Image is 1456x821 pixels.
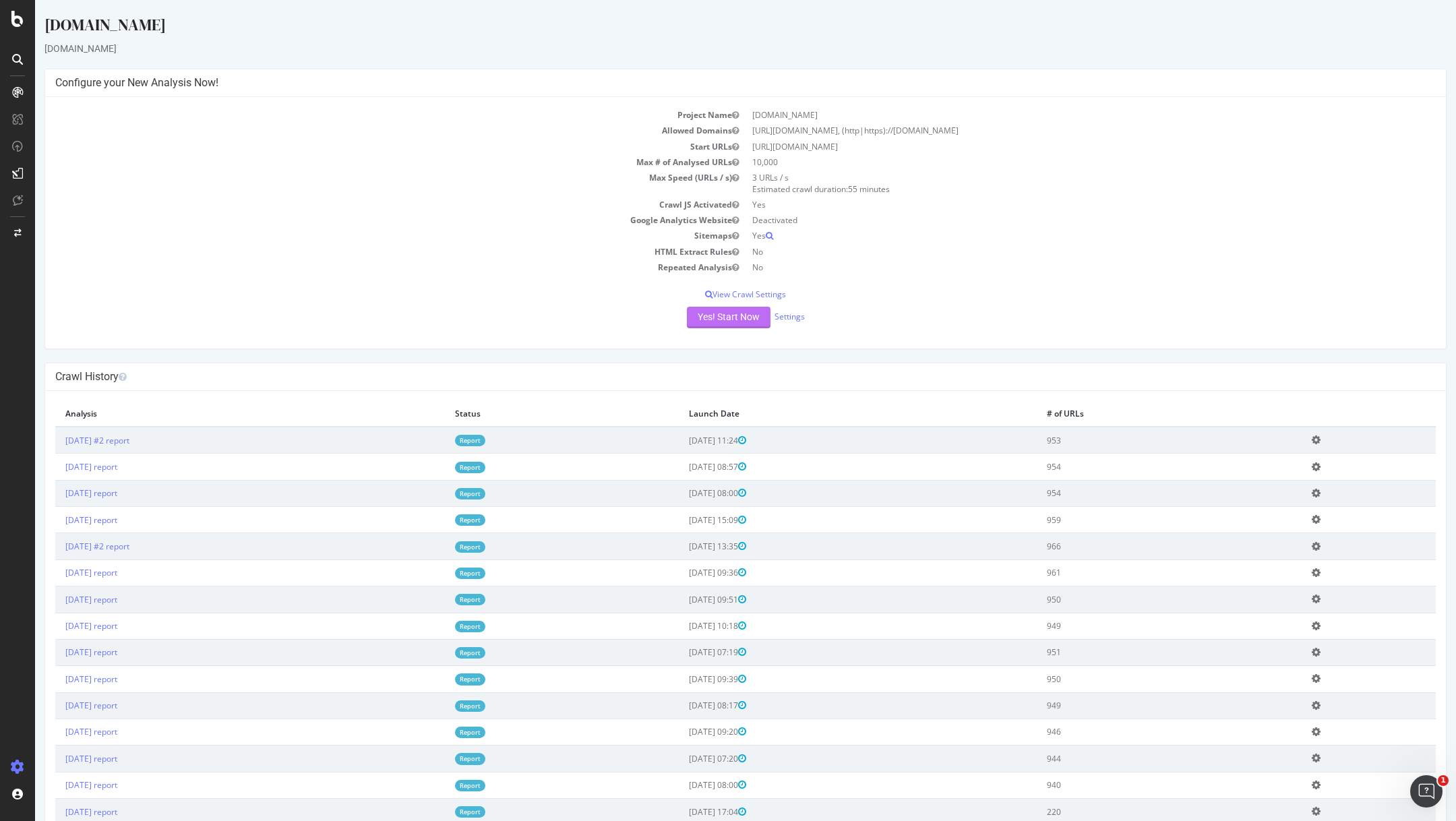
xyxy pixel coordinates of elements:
span: [DATE] 08:57 [654,461,711,473]
td: 951 [1002,639,1267,665]
a: [DATE] report [30,700,82,711]
span: 55 minutes [813,183,855,195]
a: [DATE] report [30,806,82,818]
td: No [710,244,1401,260]
td: 3 URLs / s Estimated crawl duration: [710,170,1401,197]
a: Report [420,727,450,738]
a: [DATE] report [30,567,82,578]
span: 1 [1438,775,1449,786]
a: Report [420,700,450,712]
a: [DATE] report [30,594,82,605]
span: [DATE] 13:35 [654,541,711,552]
td: Google Analytics Website [20,212,710,228]
td: Yes [710,197,1401,212]
td: 940 [1002,772,1267,798]
a: Report [420,673,450,685]
td: 946 [1002,719,1267,745]
a: [DATE] report [30,753,82,764]
td: Max # of Analysed URLs [20,154,710,170]
a: [DATE] report [30,620,82,632]
td: 949 [1002,613,1267,639]
span: [DATE] 07:19 [654,646,711,658]
a: [DATE] report [30,726,82,737]
a: Report [420,514,450,526]
a: [DATE] report [30,514,82,526]
iframe: Intercom live chat [1410,775,1443,808]
td: 954 [1002,480,1267,506]
a: [DATE] report [30,487,82,499]
th: # of URLs [1002,401,1267,427]
span: [DATE] 07:20 [654,753,711,764]
td: 944 [1002,746,1267,772]
a: Report [420,780,450,791]
span: [DATE] 10:18 [654,620,711,632]
td: Project Name [20,107,710,123]
span: [DATE] 09:39 [654,673,711,685]
td: [URL][DOMAIN_NAME] [710,139,1401,154]
td: Yes [710,228,1401,243]
td: [URL][DOMAIN_NAME], (http|https)://[DOMAIN_NAME] [710,123,1401,138]
td: Repeated Analysis [20,260,710,275]
td: 953 [1002,427,1267,454]
td: HTML Extract Rules [20,244,710,260]
td: 959 [1002,507,1267,533]
a: [DATE] report [30,779,82,791]
a: [DATE] report [30,673,82,685]
a: Report [420,806,450,818]
a: [DATE] report [30,461,82,473]
h4: Crawl History [20,370,1401,384]
button: Yes! Start Now [652,307,735,328]
td: 954 [1002,454,1267,480]
h4: Configure your New Analysis Now! [20,76,1401,90]
th: Status [410,401,644,427]
a: Report [420,594,450,605]
td: Sitemaps [20,228,710,243]
td: 961 [1002,559,1267,586]
a: Report [420,435,450,446]
a: Report [420,488,450,499]
a: Report [420,568,450,579]
div: [DOMAIN_NAME] [9,13,1412,42]
td: 950 [1002,666,1267,692]
td: No [710,260,1401,275]
span: [DATE] 11:24 [654,435,711,446]
a: Report [420,647,450,659]
td: 950 [1002,586,1267,613]
a: [DATE] #2 report [30,541,94,552]
p: View Crawl Settings [20,288,1401,300]
a: Report [420,621,450,632]
span: [DATE] 09:36 [654,567,711,578]
td: [DOMAIN_NAME] [710,107,1401,123]
span: [DATE] 08:17 [654,700,711,711]
th: Launch Date [644,401,1002,427]
a: Report [420,541,450,553]
td: 10,000 [710,154,1401,170]
td: Crawl JS Activated [20,197,710,212]
td: Allowed Domains [20,123,710,138]
a: Report [420,462,450,473]
span: [DATE] 15:09 [654,514,711,526]
td: Deactivated [710,212,1401,228]
a: [DATE] report [30,646,82,658]
td: Start URLs [20,139,710,154]
span: [DATE] 08:00 [654,487,711,499]
span: [DATE] 09:51 [654,594,711,605]
td: 966 [1002,533,1267,559]
a: [DATE] #2 report [30,435,94,446]
span: [DATE] 09:20 [654,726,711,737]
td: 949 [1002,692,1267,719]
a: Settings [739,311,770,322]
td: Max Speed (URLs / s) [20,170,710,197]
a: Report [420,753,450,764]
th: Analysis [20,401,410,427]
div: [DOMAIN_NAME] [9,42,1412,55]
span: [DATE] 08:00 [654,779,711,791]
span: [DATE] 17:04 [654,806,711,818]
